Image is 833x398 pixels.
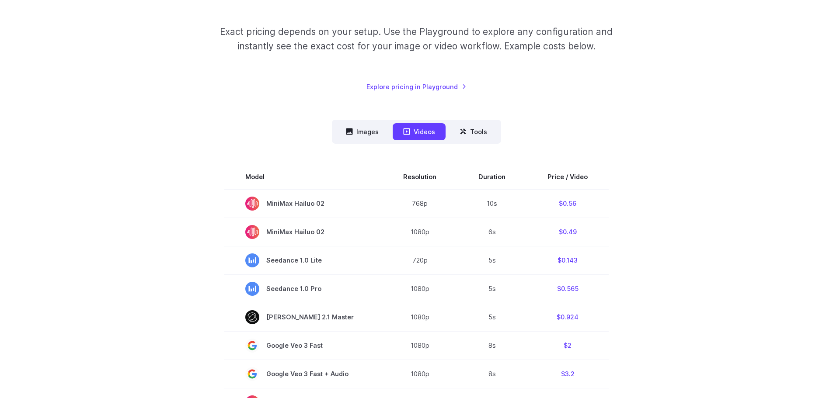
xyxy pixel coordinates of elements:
[526,274,609,303] td: $0.565
[245,225,361,239] span: MiniMax Hailuo 02
[457,274,526,303] td: 5s
[526,360,609,388] td: $3.2
[457,189,526,218] td: 10s
[382,165,457,189] th: Resolution
[526,331,609,360] td: $2
[245,310,361,324] span: [PERSON_NAME] 2.1 Master
[449,123,498,140] button: Tools
[245,253,361,267] span: Seedance 1.0 Lite
[203,24,629,54] p: Exact pricing depends on your setup. Use the Playground to explore any configuration and instantl...
[526,189,609,218] td: $0.56
[366,82,467,92] a: Explore pricing in Playground
[224,165,382,189] th: Model
[335,123,389,140] button: Images
[457,360,526,388] td: 8s
[457,218,526,246] td: 6s
[245,282,361,296] span: Seedance 1.0 Pro
[457,246,526,274] td: 5s
[382,360,457,388] td: 1080p
[526,246,609,274] td: $0.143
[245,367,361,381] span: Google Veo 3 Fast + Audio
[382,274,457,303] td: 1080p
[393,123,446,140] button: Videos
[245,339,361,353] span: Google Veo 3 Fast
[382,246,457,274] td: 720p
[526,218,609,246] td: $0.49
[526,303,609,331] td: $0.924
[245,197,361,211] span: MiniMax Hailuo 02
[382,303,457,331] td: 1080p
[526,165,609,189] th: Price / Video
[457,331,526,360] td: 8s
[457,303,526,331] td: 5s
[457,165,526,189] th: Duration
[382,331,457,360] td: 1080p
[382,189,457,218] td: 768p
[382,218,457,246] td: 1080p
